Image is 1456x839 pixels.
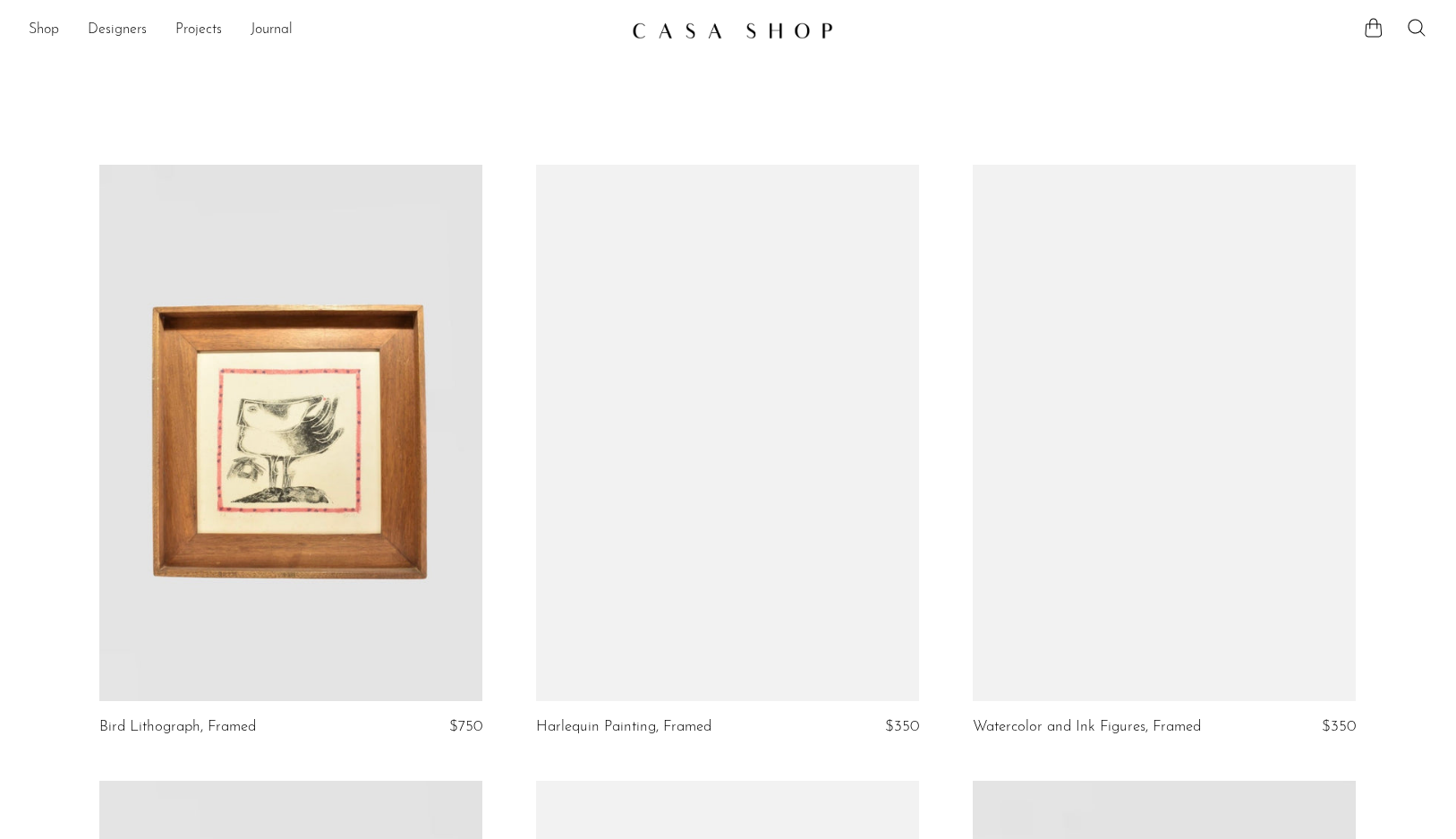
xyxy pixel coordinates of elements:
a: Projects [175,19,222,42]
a: Journal [251,19,293,42]
a: Bird Lithograph, Framed [99,719,256,735]
span: $350 [885,719,919,734]
span: $750 [449,719,482,734]
ul: NEW HEADER MENU [29,15,617,46]
a: Designers [88,19,147,42]
a: Harlequin Painting, Framed [536,719,711,735]
span: $350 [1322,719,1356,734]
a: Shop [29,19,59,42]
nav: Desktop navigation [29,15,617,46]
a: Watercolor and Ink Figures, Framed [973,719,1201,735]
